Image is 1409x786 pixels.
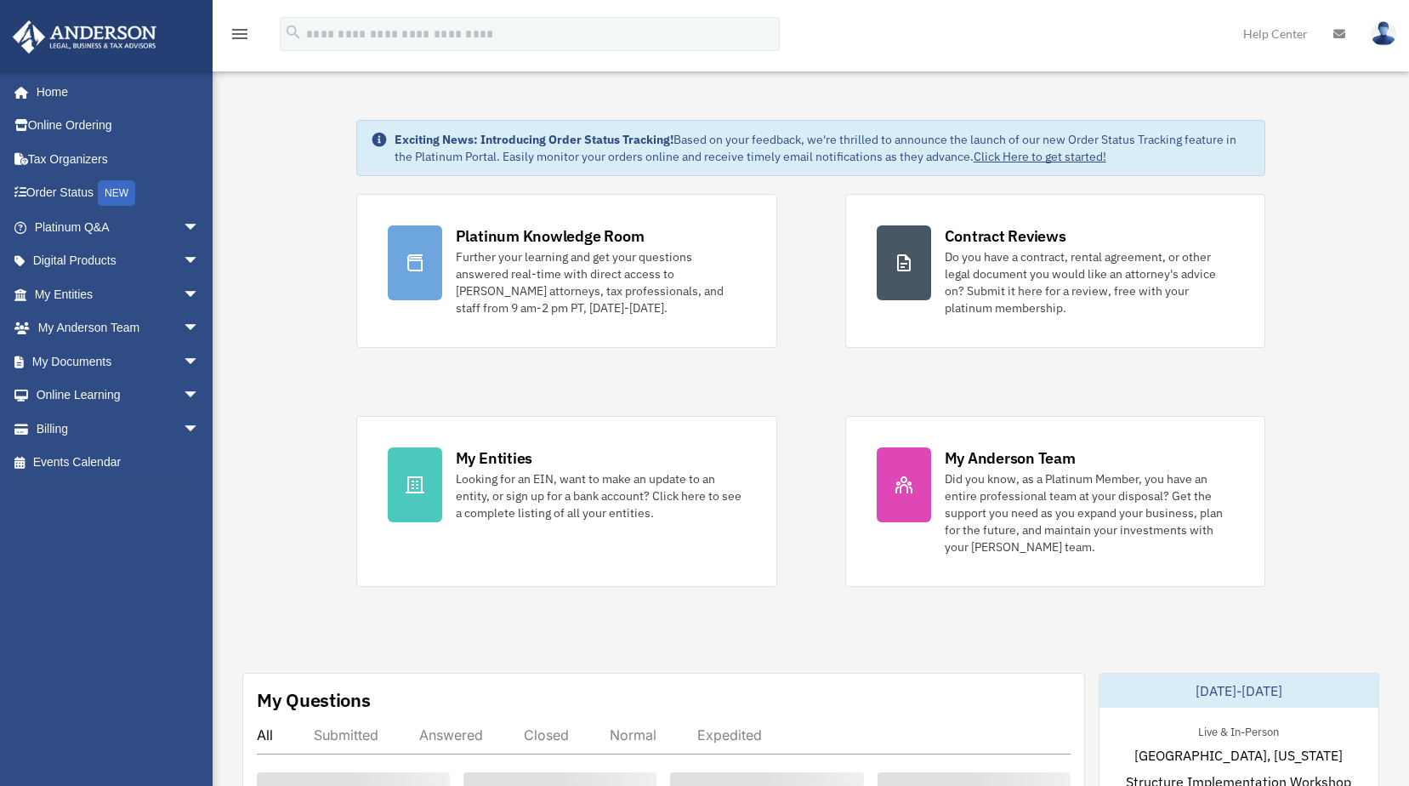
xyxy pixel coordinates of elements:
[12,75,217,109] a: Home
[230,30,250,44] a: menu
[456,447,532,469] div: My Entities
[183,379,217,413] span: arrow_drop_down
[395,132,673,147] strong: Exciting News: Introducing Order Status Tracking!
[183,210,217,245] span: arrow_drop_down
[945,447,1076,469] div: My Anderson Team
[697,726,762,743] div: Expedited
[945,248,1235,316] div: Do you have a contract, rental agreement, or other legal document you would like an attorney's ad...
[230,24,250,44] i: menu
[12,311,225,345] a: My Anderson Teamarrow_drop_down
[12,379,225,413] a: Online Learningarrow_drop_down
[183,345,217,379] span: arrow_drop_down
[12,176,225,211] a: Order StatusNEW
[257,726,273,743] div: All
[314,726,378,743] div: Submitted
[356,416,777,587] a: My Entities Looking for an EIN, want to make an update to an entity, or sign up for a bank accoun...
[945,470,1235,555] div: Did you know, as a Platinum Member, you have an entire professional team at your disposal? Get th...
[1099,674,1378,708] div: [DATE]-[DATE]
[183,277,217,312] span: arrow_drop_down
[845,416,1266,587] a: My Anderson Team Did you know, as a Platinum Member, you have an entire professional team at your...
[845,194,1266,348] a: Contract Reviews Do you have a contract, rental agreement, or other legal document you would like...
[945,225,1066,247] div: Contract Reviews
[1371,21,1396,46] img: User Pic
[1185,721,1293,739] div: Live & In-Person
[183,244,217,279] span: arrow_drop_down
[98,180,135,206] div: NEW
[8,20,162,54] img: Anderson Advisors Platinum Portal
[284,23,303,42] i: search
[456,248,746,316] div: Further your learning and get your questions answered real-time with direct access to [PERSON_NAM...
[356,194,777,348] a: Platinum Knowledge Room Further your learning and get your questions answered real-time with dire...
[12,142,225,176] a: Tax Organizers
[456,470,746,521] div: Looking for an EIN, want to make an update to an entity, or sign up for a bank account? Click her...
[1134,745,1343,766] span: [GEOGRAPHIC_DATA], [US_STATE]
[183,311,217,346] span: arrow_drop_down
[456,225,645,247] div: Platinum Knowledge Room
[395,131,1252,165] div: Based on your feedback, we're thrilled to announce the launch of our new Order Status Tracking fe...
[419,726,483,743] div: Answered
[183,412,217,447] span: arrow_drop_down
[12,412,225,446] a: Billingarrow_drop_down
[12,277,225,311] a: My Entitiesarrow_drop_down
[12,446,225,480] a: Events Calendar
[12,210,225,244] a: Platinum Q&Aarrow_drop_down
[12,109,225,143] a: Online Ordering
[12,345,225,379] a: My Documentsarrow_drop_down
[524,726,569,743] div: Closed
[257,687,371,713] div: My Questions
[12,244,225,278] a: Digital Productsarrow_drop_down
[610,726,656,743] div: Normal
[974,149,1106,164] a: Click Here to get started!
